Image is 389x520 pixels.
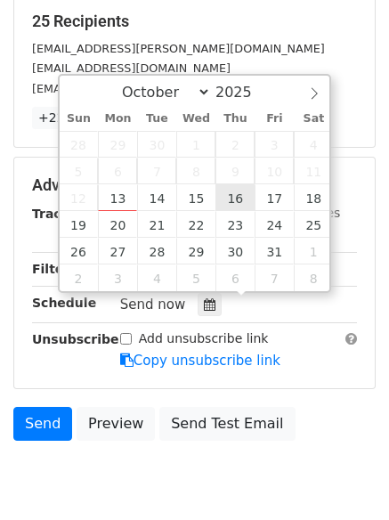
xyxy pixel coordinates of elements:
[176,211,215,238] span: October 22, 2025
[32,61,231,75] small: [EMAIL_ADDRESS][DOMAIN_NAME]
[255,184,294,211] span: October 17, 2025
[176,264,215,291] span: November 5, 2025
[255,131,294,158] span: October 3, 2025
[294,211,333,238] span: October 25, 2025
[294,238,333,264] span: November 1, 2025
[137,211,176,238] span: October 21, 2025
[32,332,119,346] strong: Unsubscribe
[98,158,137,184] span: October 6, 2025
[60,211,99,238] span: October 19, 2025
[176,158,215,184] span: October 8, 2025
[294,158,333,184] span: October 11, 2025
[255,158,294,184] span: October 10, 2025
[176,184,215,211] span: October 15, 2025
[294,131,333,158] span: October 4, 2025
[60,113,99,125] span: Sun
[60,131,99,158] span: September 28, 2025
[137,184,176,211] span: October 14, 2025
[215,158,255,184] span: October 9, 2025
[215,264,255,291] span: November 6, 2025
[137,264,176,291] span: November 4, 2025
[32,12,357,31] h5: 25 Recipients
[32,107,107,129] a: +22 more
[255,264,294,291] span: November 7, 2025
[13,407,72,441] a: Send
[215,184,255,211] span: October 16, 2025
[294,184,333,211] span: October 18, 2025
[32,296,96,310] strong: Schedule
[60,158,99,184] span: October 5, 2025
[60,184,99,211] span: October 12, 2025
[300,435,389,520] iframe: Chat Widget
[120,353,280,369] a: Copy unsubscribe link
[137,238,176,264] span: October 28, 2025
[176,131,215,158] span: October 1, 2025
[137,131,176,158] span: September 30, 2025
[98,113,137,125] span: Mon
[98,211,137,238] span: October 20, 2025
[255,113,294,125] span: Fri
[32,207,92,221] strong: Tracking
[215,113,255,125] span: Thu
[77,407,155,441] a: Preview
[215,238,255,264] span: October 30, 2025
[176,113,215,125] span: Wed
[159,407,295,441] a: Send Test Email
[60,264,99,291] span: November 2, 2025
[98,184,137,211] span: October 13, 2025
[255,211,294,238] span: October 24, 2025
[32,82,231,95] small: [EMAIL_ADDRESS][DOMAIN_NAME]
[294,264,333,291] span: November 8, 2025
[60,238,99,264] span: October 26, 2025
[137,158,176,184] span: October 7, 2025
[139,329,269,348] label: Add unsubscribe link
[255,238,294,264] span: October 31, 2025
[32,262,77,276] strong: Filters
[215,131,255,158] span: October 2, 2025
[215,211,255,238] span: October 23, 2025
[32,175,357,195] h5: Advanced
[294,113,333,125] span: Sat
[211,84,275,101] input: Year
[137,113,176,125] span: Tue
[98,264,137,291] span: November 3, 2025
[176,238,215,264] span: October 29, 2025
[98,131,137,158] span: September 29, 2025
[120,297,186,313] span: Send now
[98,238,137,264] span: October 27, 2025
[32,42,325,55] small: [EMAIL_ADDRESS][PERSON_NAME][DOMAIN_NAME]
